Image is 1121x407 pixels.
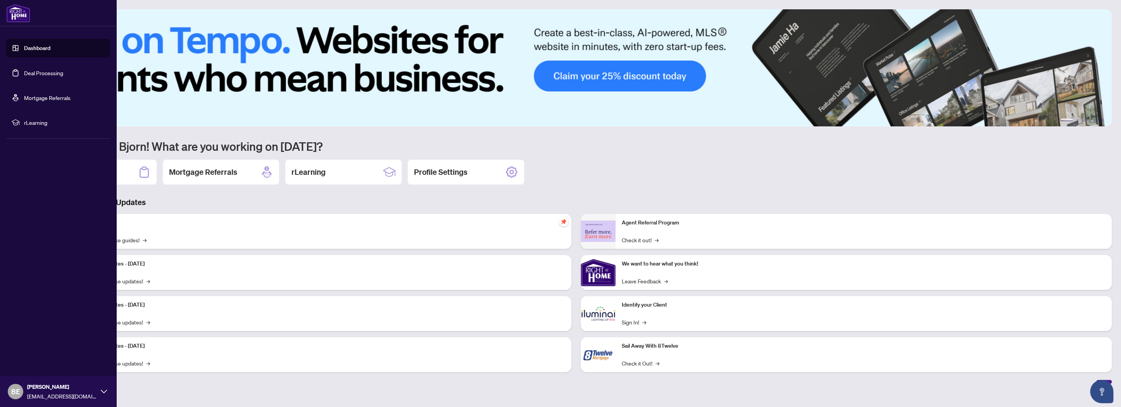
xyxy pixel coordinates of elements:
a: Sign In!→ [622,318,646,326]
h3: Brokerage & Industry Updates [40,197,1112,208]
p: Sail Away With 8Twelve [622,342,1105,350]
span: rLearning [24,118,105,127]
h2: Profile Settings [414,167,467,178]
span: [PERSON_NAME] [27,383,97,391]
img: logo [6,4,30,22]
a: Mortgage Referrals [24,94,71,101]
h2: Mortgage Referrals [169,167,237,178]
a: Leave Feedback→ [622,277,668,285]
img: Identify your Client [581,296,616,331]
h2: rLearning [291,167,326,178]
p: Identify your Client [622,301,1105,309]
span: → [143,236,147,244]
span: pushpin [559,217,568,226]
button: Open asap [1090,380,1113,403]
p: Platform Updates - [DATE] [81,301,565,309]
span: → [655,236,659,244]
button: 2 [1076,119,1079,122]
span: [EMAIL_ADDRESS][DOMAIN_NAME] [27,392,97,400]
a: Check it out!→ [622,236,659,244]
span: → [655,359,659,367]
span: BE [11,386,20,397]
span: → [642,318,646,326]
img: Sail Away With 8Twelve [581,337,616,372]
span: → [146,359,150,367]
button: 1 [1061,119,1073,122]
p: Self-Help [81,219,565,227]
img: Slide 0 [40,9,1112,126]
p: Platform Updates - [DATE] [81,260,565,268]
h1: Welcome back Bjorn! What are you working on [DATE]? [40,139,1112,153]
p: We want to hear what you think! [622,260,1105,268]
a: Check it Out!→ [622,359,659,367]
img: We want to hear what you think! [581,255,616,290]
button: 3 [1082,119,1085,122]
span: → [664,277,668,285]
a: Deal Processing [24,69,63,76]
a: Dashboard [24,45,50,52]
p: Platform Updates - [DATE] [81,342,565,350]
span: → [146,318,150,326]
button: 4 [1088,119,1092,122]
img: Agent Referral Program [581,221,616,242]
p: Agent Referral Program [622,219,1105,227]
span: → [146,277,150,285]
button: 6 [1101,119,1104,122]
button: 5 [1095,119,1098,122]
